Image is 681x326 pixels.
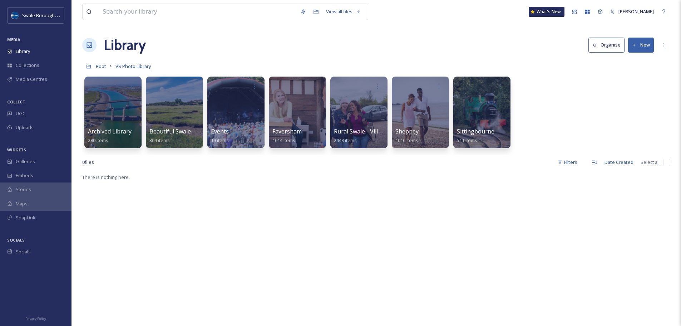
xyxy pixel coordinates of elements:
[16,110,25,117] span: UGC
[25,316,46,321] span: Privacy Policy
[272,137,295,143] span: 1614 items
[529,7,564,17] a: What's New
[11,12,19,19] img: Swale-Borough-Council-default-social-image.png
[149,137,170,143] span: 309 items
[628,38,654,52] button: New
[25,314,46,322] a: Privacy Policy
[16,186,31,193] span: Stories
[104,34,146,56] a: Library
[211,128,229,143] a: Events19 items
[16,76,47,83] span: Media Centres
[334,137,357,143] span: 2448 items
[88,128,132,143] a: Archived Library280 items
[272,127,302,135] span: Faversham
[88,137,108,143] span: 280 items
[16,48,30,55] span: Library
[457,128,494,143] a: Sittingbourne511 items
[7,237,25,243] span: SOCIALS
[149,127,191,135] span: Beautiful Swale
[115,62,151,70] a: VS Photo Library
[16,124,34,131] span: Uploads
[601,155,637,169] div: Date Created
[272,128,302,143] a: Faversham1614 items
[99,4,297,20] input: Search your library
[334,127,424,135] span: Rural Swale - Villages & Locations
[16,62,39,69] span: Collections
[16,200,28,207] span: Maps
[82,159,94,166] span: 0 file s
[88,127,132,135] span: Archived Library
[322,5,364,19] a: View all files
[7,37,20,42] span: MEDIA
[149,128,191,143] a: Beautiful Swale309 items
[395,127,419,135] span: Sheppey
[82,174,130,180] span: There is nothing here.
[22,12,71,19] span: Swale Borough Council
[211,127,229,135] span: Events
[641,159,660,166] span: Select all
[618,8,654,15] span: [PERSON_NAME]
[395,128,419,143] a: Sheppey1016 items
[457,137,477,143] span: 511 items
[7,99,25,104] span: COLLECT
[96,63,106,69] span: Root
[16,158,35,165] span: Galleries
[457,127,494,135] span: Sittingbourne
[211,137,229,143] span: 19 items
[588,38,625,52] button: Organise
[7,147,26,152] span: WIDGETS
[16,172,33,179] span: Embeds
[554,155,581,169] div: Filters
[16,248,31,255] span: Socials
[96,62,106,70] a: Root
[607,5,657,19] a: [PERSON_NAME]
[395,137,418,143] span: 1016 items
[334,128,424,143] a: Rural Swale - Villages & Locations2448 items
[16,214,35,221] span: SnapLink
[115,63,151,69] span: VS Photo Library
